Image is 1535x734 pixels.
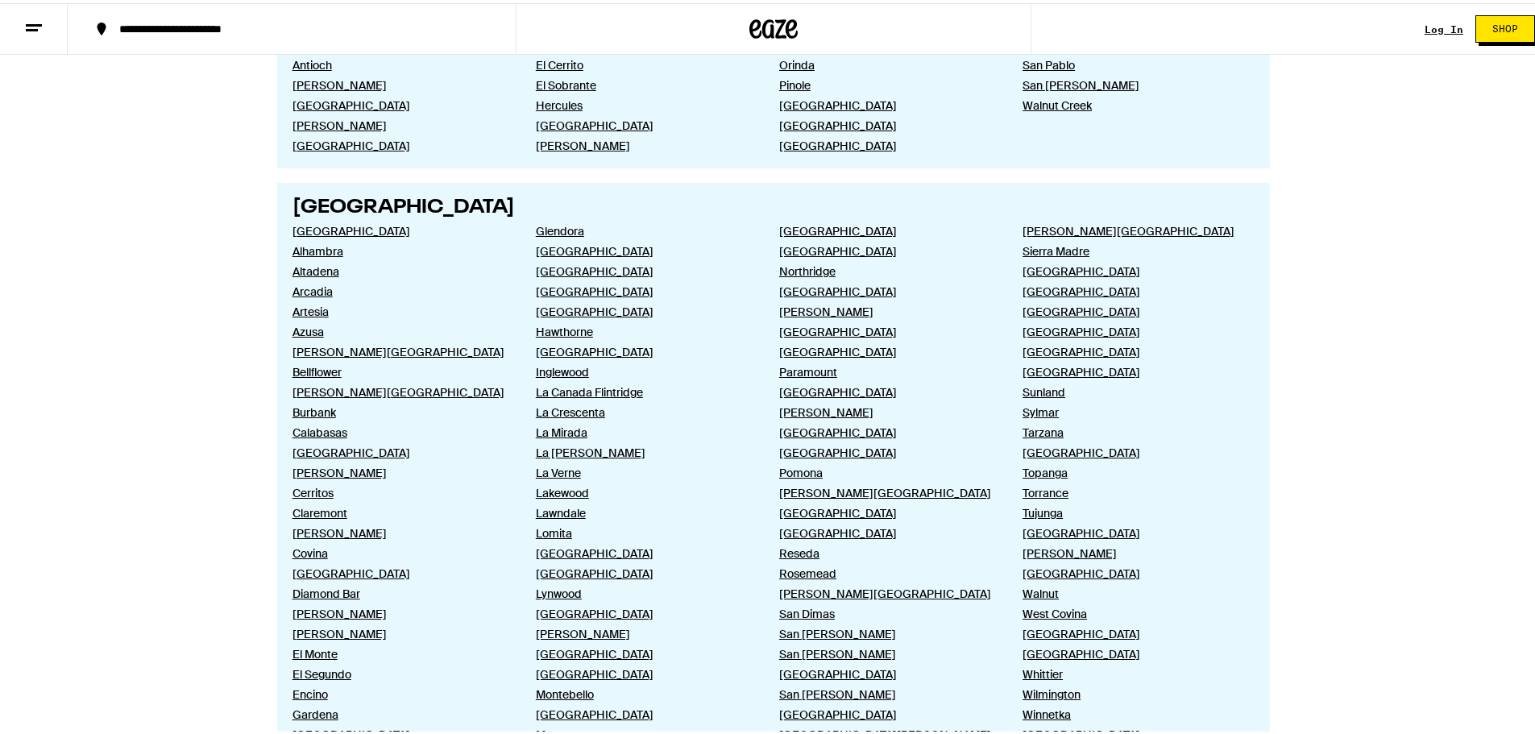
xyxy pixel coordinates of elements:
[1023,442,1240,457] a: [GEOGRAPHIC_DATA]
[292,563,510,578] a: [GEOGRAPHIC_DATA]
[1023,75,1240,89] a: San [PERSON_NAME]
[292,442,510,457] a: [GEOGRAPHIC_DATA]
[536,135,753,150] a: [PERSON_NAME]
[292,342,510,356] a: [PERSON_NAME][GEOGRAPHIC_DATA]
[1023,503,1240,517] a: Tujunga
[292,422,510,437] a: Calabasas
[536,241,753,255] a: [GEOGRAPHIC_DATA]
[1023,55,1240,69] a: San Pablo
[1023,704,1240,719] a: Winnetka
[779,704,997,719] a: [GEOGRAPHIC_DATA]
[1023,321,1240,336] a: [GEOGRAPHIC_DATA]
[536,422,753,437] a: La Mirada
[292,583,510,598] a: Diamond Bar
[536,583,753,598] a: Lynwood
[1023,301,1240,316] a: [GEOGRAPHIC_DATA]
[1023,382,1240,396] a: Sunland
[292,241,510,255] a: Alhambra
[292,684,510,699] a: Encino
[536,75,753,89] a: El Sobrante
[779,543,997,558] a: Reseda
[536,281,753,296] a: [GEOGRAPHIC_DATA]
[779,241,997,255] a: [GEOGRAPHIC_DATA]
[1023,362,1240,376] a: [GEOGRAPHIC_DATA]
[1023,644,1240,658] a: [GEOGRAPHIC_DATA]
[1023,603,1240,618] a: West Covina
[1023,664,1240,678] a: Whittier
[779,221,997,235] a: [GEOGRAPHIC_DATA]
[536,563,753,578] a: [GEOGRAPHIC_DATA]
[292,55,510,69] a: Antioch
[536,462,753,477] a: La Verne
[779,402,997,417] a: [PERSON_NAME]
[536,644,753,658] a: [GEOGRAPHIC_DATA]
[779,563,997,578] a: Rosemead
[779,95,997,110] a: [GEOGRAPHIC_DATA]
[536,603,753,618] a: [GEOGRAPHIC_DATA]
[779,321,997,336] a: [GEOGRAPHIC_DATA]
[292,281,510,296] a: Arcadia
[536,115,753,130] a: [GEOGRAPHIC_DATA]
[292,301,510,316] a: Artesia
[1492,21,1518,31] span: Shop
[1023,261,1240,276] a: [GEOGRAPHIC_DATA]
[779,55,997,69] a: Orinda
[779,684,997,699] a: San [PERSON_NAME]
[292,362,510,376] a: Bellflower
[536,55,753,69] a: El Cerrito
[1023,241,1240,255] a: Sierra Madre
[292,462,510,477] a: [PERSON_NAME]
[536,362,753,376] a: Inglewood
[536,483,753,497] a: Lakewood
[779,75,997,89] a: Pinole
[292,483,510,497] a: Cerritos
[536,301,753,316] a: [GEOGRAPHIC_DATA]
[779,503,997,517] a: [GEOGRAPHIC_DATA]
[536,261,753,276] a: [GEOGRAPHIC_DATA]
[1023,583,1240,598] a: Walnut
[292,402,510,417] a: Burbank
[1023,624,1240,638] a: [GEOGRAPHIC_DATA]
[536,684,753,699] a: Montebello
[1023,402,1240,417] a: Sylmar
[536,523,753,537] a: Lomita
[1023,563,1240,578] a: [GEOGRAPHIC_DATA]
[779,301,997,316] a: [PERSON_NAME]
[1023,342,1240,356] a: [GEOGRAPHIC_DATA]
[292,382,510,396] a: [PERSON_NAME][GEOGRAPHIC_DATA]
[536,543,753,558] a: [GEOGRAPHIC_DATA]
[1023,95,1240,110] a: Walnut Creek
[779,483,997,497] a: [PERSON_NAME][GEOGRAPHIC_DATA]
[536,321,753,336] a: Hawthorne
[1023,221,1240,235] a: [PERSON_NAME][GEOGRAPHIC_DATA]
[292,135,510,150] a: [GEOGRAPHIC_DATA]
[779,342,997,356] a: [GEOGRAPHIC_DATA]
[292,603,510,618] a: [PERSON_NAME]
[292,543,510,558] a: Covina
[536,704,753,719] a: [GEOGRAPHIC_DATA]
[536,95,753,110] a: Hercules
[536,342,753,356] a: [GEOGRAPHIC_DATA]
[536,402,753,417] a: La Crescenta
[292,195,1255,214] h2: [GEOGRAPHIC_DATA]
[779,442,997,457] a: [GEOGRAPHIC_DATA]
[536,503,753,517] a: Lawndale
[1023,543,1240,558] a: [PERSON_NAME]
[536,221,753,235] a: Glendora
[779,603,997,618] a: San Dimas
[10,11,116,24] span: Hi. Need any help?
[292,95,510,110] a: [GEOGRAPHIC_DATA]
[292,624,510,638] a: [PERSON_NAME]
[779,115,997,130] a: [GEOGRAPHIC_DATA]
[779,664,997,678] a: [GEOGRAPHIC_DATA]
[1023,281,1240,296] a: [GEOGRAPHIC_DATA]
[779,523,997,537] a: [GEOGRAPHIC_DATA]
[779,281,997,296] a: [GEOGRAPHIC_DATA]
[292,115,510,130] a: [PERSON_NAME]
[1023,422,1240,437] a: Tarzana
[779,135,997,150] a: [GEOGRAPHIC_DATA]
[1023,523,1240,537] a: [GEOGRAPHIC_DATA]
[779,422,997,437] a: [GEOGRAPHIC_DATA]
[536,624,753,638] a: [PERSON_NAME]
[292,644,510,658] a: El Monte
